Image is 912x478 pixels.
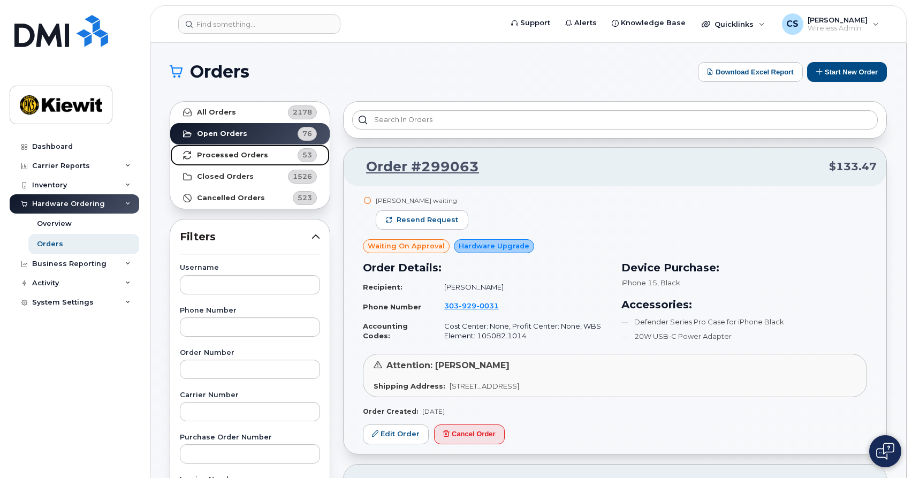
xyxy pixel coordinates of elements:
[180,264,320,271] label: Username
[363,283,402,291] strong: Recipient:
[197,130,247,138] strong: Open Orders
[302,150,312,160] span: 53
[435,278,609,297] td: [PERSON_NAME]
[807,62,887,82] button: Start New Order
[197,151,268,160] strong: Processed Orders
[459,241,529,251] span: Hardware Upgrade
[459,301,476,310] span: 929
[293,107,312,117] span: 2178
[386,360,510,370] span: Attention: [PERSON_NAME]
[363,260,609,276] h3: Order Details:
[180,307,320,314] label: Phone Number
[197,194,265,202] strong: Cancelled Orders
[657,278,680,287] span: , Black
[621,278,657,287] span: iPhone 15
[170,102,330,123] a: All Orders2178
[444,301,499,310] span: 303
[352,110,878,130] input: Search in orders
[363,407,418,415] strong: Order Created:
[363,322,408,340] strong: Accounting Codes:
[621,331,867,342] li: 20W USB-C Power Adapter
[302,128,312,139] span: 76
[621,260,867,276] h3: Device Purchase:
[190,64,249,80] span: Orders
[180,229,311,245] span: Filters
[180,350,320,356] label: Order Number
[698,62,803,82] button: Download Excel Report
[422,407,445,415] span: [DATE]
[363,302,421,311] strong: Phone Number
[621,317,867,327] li: Defender Series Pro Case for iPhone Black
[197,108,236,117] strong: All Orders
[476,301,499,310] span: 0031
[363,424,429,444] a: Edit Order
[353,157,479,177] a: Order #299063
[829,159,877,174] span: $133.47
[435,317,609,345] td: Cost Center: None, Profit Center: None, WBS Element: 105082.1014
[298,193,312,203] span: 523
[376,210,468,230] button: Resend request
[180,392,320,399] label: Carrier Number
[170,187,330,209] a: Cancelled Orders523
[170,123,330,145] a: Open Orders76
[170,166,330,187] a: Closed Orders1526
[450,382,519,390] span: [STREET_ADDRESS]
[397,215,458,225] span: Resend request
[197,172,254,181] strong: Closed Orders
[434,424,505,444] button: Cancel Order
[293,171,312,181] span: 1526
[376,196,468,205] div: [PERSON_NAME] waiting
[368,241,445,251] span: Waiting On Approval
[876,443,894,460] img: Open chat
[621,297,867,313] h3: Accessories:
[374,382,445,390] strong: Shipping Address:
[444,301,512,310] a: 3039290031
[180,434,320,441] label: Purchase Order Number
[170,145,330,166] a: Processed Orders53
